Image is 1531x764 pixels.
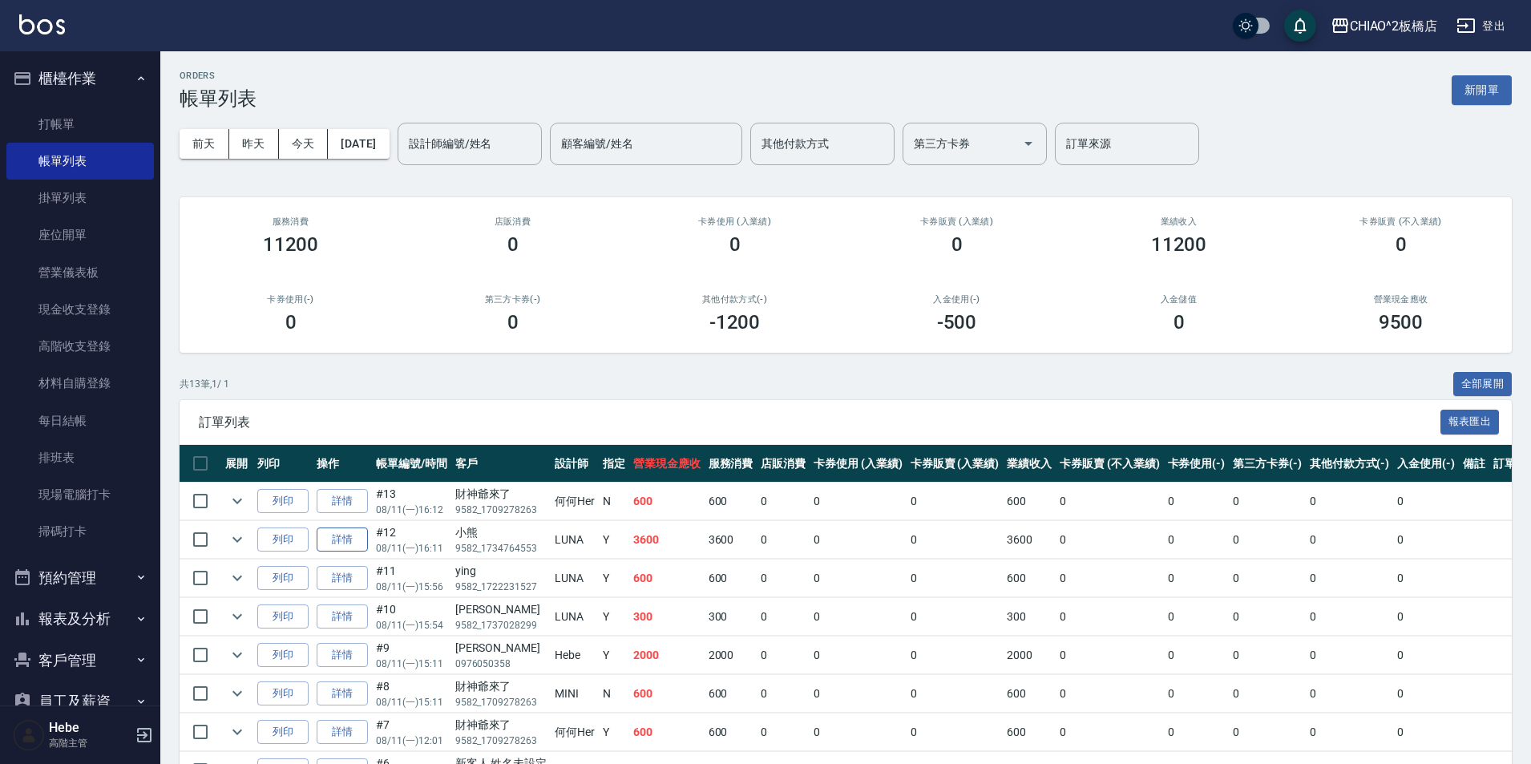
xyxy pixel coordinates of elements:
[455,678,547,695] div: 財神爺來了
[6,180,154,216] a: 掛單列表
[1393,521,1459,559] td: 0
[629,598,705,636] td: 300
[1056,598,1163,636] td: 0
[285,311,297,333] h3: 0
[1393,445,1459,483] th: 入金使用(-)
[643,294,826,305] h2: 其他付款方式(-)
[1003,598,1056,636] td: 300
[757,483,810,520] td: 0
[6,402,154,439] a: 每日結帳
[257,528,309,552] button: 列印
[13,719,45,751] img: Person
[757,560,810,597] td: 0
[372,713,451,751] td: #7
[1173,311,1185,333] h3: 0
[376,580,447,594] p: 08/11 (一) 15:56
[1016,131,1041,156] button: Open
[551,483,599,520] td: 何何Her
[455,618,547,633] p: 9582_1737028299
[1087,216,1270,227] h2: 業績收入
[1164,445,1230,483] th: 卡券使用(-)
[1056,637,1163,674] td: 0
[455,695,547,709] p: 9582_1709278263
[372,598,451,636] td: #10
[317,566,368,591] a: 詳情
[257,566,309,591] button: 列印
[551,598,599,636] td: LUNA
[6,476,154,513] a: 現場電腦打卡
[199,294,382,305] h2: 卡券使用(-)
[376,618,447,633] p: 08/11 (一) 15:54
[1003,521,1056,559] td: 3600
[810,637,907,674] td: 0
[599,521,629,559] td: Y
[1452,82,1512,97] a: 新開單
[1229,637,1306,674] td: 0
[1003,560,1056,597] td: 600
[599,445,629,483] th: 指定
[6,598,154,640] button: 報表及分析
[907,675,1004,713] td: 0
[1229,483,1306,520] td: 0
[225,566,249,590] button: expand row
[907,483,1004,520] td: 0
[6,58,154,99] button: 櫃檯作業
[810,675,907,713] td: 0
[1056,675,1163,713] td: 0
[6,557,154,599] button: 預約管理
[1003,637,1056,674] td: 2000
[705,713,757,751] td: 600
[1306,560,1394,597] td: 0
[455,486,547,503] div: 財神爺來了
[1229,445,1306,483] th: 第三方卡券(-)
[705,521,757,559] td: 3600
[313,445,372,483] th: 操作
[1056,521,1163,559] td: 0
[629,483,705,520] td: 600
[1003,675,1056,713] td: 600
[729,233,741,256] h3: 0
[757,637,810,674] td: 0
[49,720,131,736] h5: Hebe
[629,675,705,713] td: 600
[6,216,154,253] a: 座位開單
[507,233,519,256] h3: 0
[180,129,229,159] button: 前天
[1459,445,1489,483] th: 備註
[810,713,907,751] td: 0
[1087,294,1270,305] h2: 入金儲值
[551,560,599,597] td: LUNA
[317,643,368,668] a: 詳情
[1164,637,1230,674] td: 0
[376,657,447,671] p: 08/11 (一) 15:11
[1229,713,1306,751] td: 0
[180,87,257,110] h3: 帳單列表
[1164,598,1230,636] td: 0
[1164,560,1230,597] td: 0
[907,713,1004,751] td: 0
[1306,675,1394,713] td: 0
[199,216,382,227] h3: 服務消費
[907,560,1004,597] td: 0
[1003,713,1056,751] td: 600
[599,560,629,597] td: Y
[599,637,629,674] td: Y
[225,528,249,552] button: expand row
[49,736,131,750] p: 高階主管
[317,681,368,706] a: 詳情
[199,414,1440,431] span: 訂單列表
[6,291,154,328] a: 現金收支登錄
[705,560,757,597] td: 600
[551,637,599,674] td: Hebe
[629,445,705,483] th: 營業現金應收
[1350,16,1438,36] div: CHIAO^2板橋店
[1396,233,1407,256] h3: 0
[937,311,977,333] h3: -500
[629,637,705,674] td: 2000
[907,445,1004,483] th: 卡券販賣 (入業績)
[317,489,368,514] a: 詳情
[225,489,249,513] button: expand row
[810,521,907,559] td: 0
[1306,637,1394,674] td: 0
[757,598,810,636] td: 0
